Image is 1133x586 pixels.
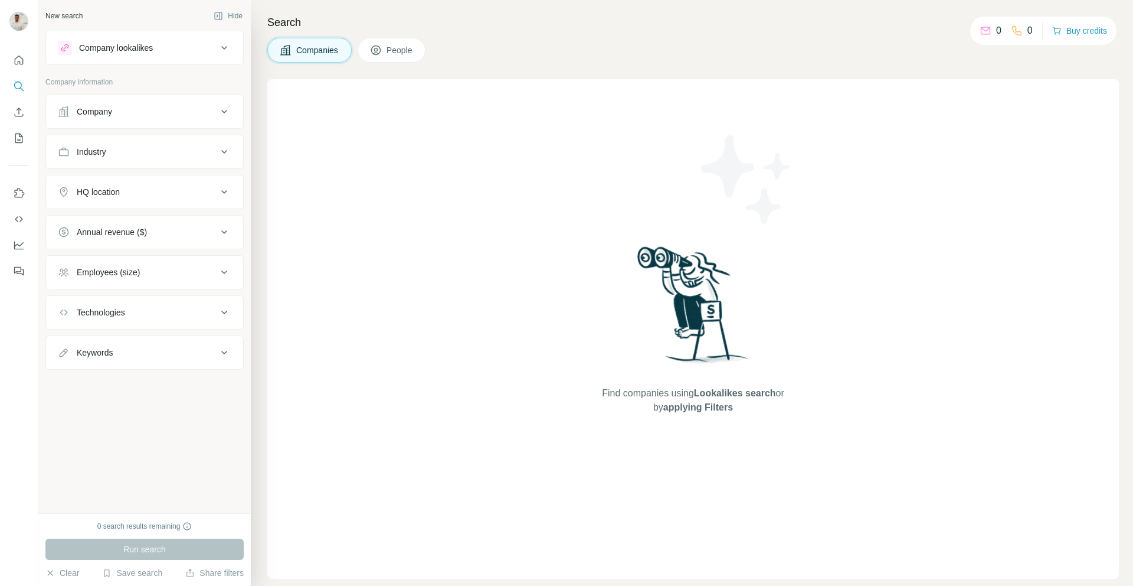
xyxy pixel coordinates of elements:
div: Technologies [77,307,125,318]
button: Company [46,97,243,126]
div: New search [45,11,83,21]
span: People [387,44,414,56]
span: Find companies using or by [598,386,787,415]
button: Feedback [9,261,28,282]
p: Company information [45,77,244,87]
button: Company lookalikes [46,34,243,62]
button: Employees (size) [46,258,243,287]
button: Enrich CSV [9,102,28,123]
button: HQ location [46,178,243,206]
div: Annual revenue ($) [77,226,147,238]
button: Industry [46,138,243,166]
img: Avatar [9,12,28,31]
button: Save search [102,567,162,579]
span: Companies [296,44,339,56]
button: Dashboard [9,235,28,256]
h4: Search [267,14,1119,31]
button: Annual revenue ($) [46,218,243,246]
div: Company [77,106,112,118]
img: Surfe Illustration - Woman searching with binoculars [632,243,755,375]
div: Company lookalikes [79,42,153,54]
button: Hide [205,7,251,25]
p: 0 [1027,24,1033,38]
div: Industry [77,146,106,158]
button: Use Surfe API [9,209,28,230]
button: Quick start [9,50,28,71]
div: 0 search results remaining [97,521,192,532]
button: Search [9,76,28,97]
button: Share filters [185,567,244,579]
span: applying Filters [663,402,733,412]
button: Use Surfe on LinkedIn [9,183,28,204]
button: My lists [9,128,28,149]
div: Keywords [77,347,113,359]
span: Lookalikes search [694,388,776,398]
button: Clear [45,567,79,579]
img: Surfe Illustration - Stars [693,126,800,233]
div: HQ location [77,186,120,198]
button: Technologies [46,298,243,327]
button: Buy credits [1052,22,1107,39]
button: Keywords [46,338,243,367]
div: Employees (size) [77,266,140,278]
p: 0 [996,24,1001,38]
